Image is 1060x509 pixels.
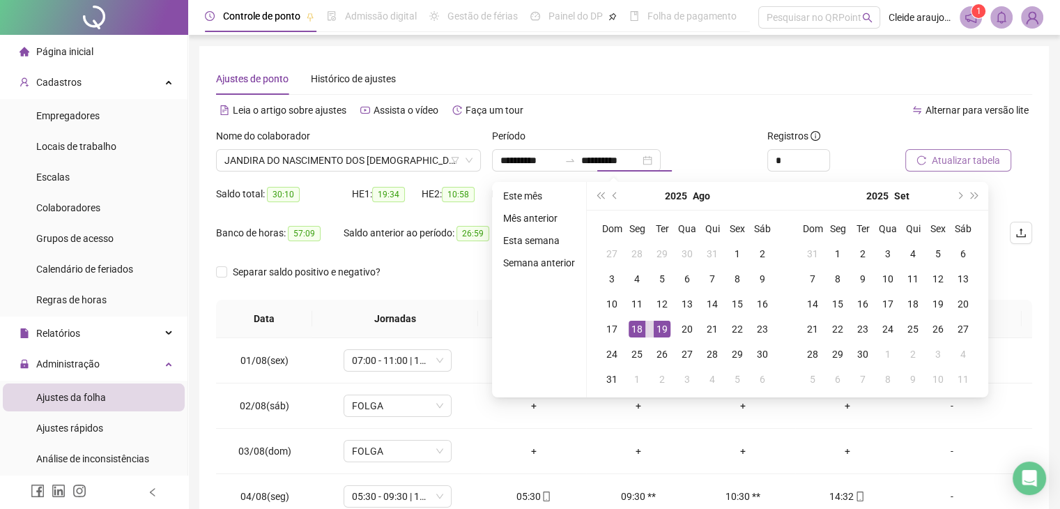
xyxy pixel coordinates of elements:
div: 14:32 [806,489,889,504]
div: 10 [604,296,620,312]
div: 05:30 [493,489,575,504]
div: 8 [829,271,846,287]
div: 18 [629,321,645,337]
td: 2025-10-06 [825,367,850,392]
span: Ajustes de ponto [216,73,289,84]
div: 28 [804,346,821,363]
div: + [597,398,679,413]
td: 2025-10-03 [925,342,951,367]
span: swap [912,105,922,115]
span: 19:34 [372,187,405,202]
div: 24 [880,321,896,337]
div: 5 [729,371,746,388]
td: 2025-09-12 [925,266,951,291]
div: 7 [804,271,821,287]
td: 2025-09-19 [925,291,951,317]
span: Ajustes da folha [36,392,106,403]
button: next-year [951,182,967,210]
div: 6 [754,371,771,388]
td: 2025-08-10 [599,291,624,317]
div: 15 [729,296,746,312]
td: 2025-09-22 [825,317,850,342]
span: book [629,11,639,21]
td: 2025-09-06 [750,367,775,392]
span: Folha de pagamento [647,10,737,22]
td: 2025-09-15 [825,291,850,317]
button: year panel [665,182,687,210]
div: 31 [804,245,821,262]
td: 2025-08-16 [750,291,775,317]
div: 17 [604,321,620,337]
td: 2025-08-29 [725,342,750,367]
div: 5 [930,245,946,262]
div: 3 [679,371,696,388]
span: Empregadores [36,110,100,121]
th: Sex [925,216,951,241]
div: Banco de horas: [216,225,344,241]
th: Qui [900,216,925,241]
td: 2025-09-24 [875,317,900,342]
td: 2025-10-10 [925,367,951,392]
div: + [493,398,575,413]
div: 21 [804,321,821,337]
td: 2025-08-01 [725,241,750,266]
span: 04/08(seg) [240,491,289,502]
td: 2025-08-19 [650,317,675,342]
td: 2025-09-08 [825,266,850,291]
td: 2025-09-10 [875,266,900,291]
button: year panel [866,182,889,210]
th: Data [216,300,312,338]
span: mobile [854,492,865,501]
div: 11 [955,371,971,388]
li: Esta semana [498,232,581,249]
div: HE 2: [422,186,491,202]
span: Atualizar tabela [932,153,1000,168]
div: 6 [955,245,971,262]
div: 3 [930,346,946,363]
span: Grupos de acesso [36,233,114,244]
div: 4 [955,346,971,363]
th: Qua [675,216,700,241]
td: 2025-10-09 [900,367,925,392]
span: pushpin [306,13,314,21]
span: dashboard [530,11,540,21]
div: 10 [880,271,896,287]
div: 20 [955,296,971,312]
th: Seg [624,216,650,241]
td: 2025-09-23 [850,317,875,342]
span: Histórico de ajustes [311,73,396,84]
div: 27 [604,245,620,262]
td: 2025-07-30 [675,241,700,266]
span: 07:00 - 11:00 | 12:00 - 16:00 [352,350,443,371]
span: 01/08(sex) [240,355,289,366]
div: + [493,443,575,459]
div: 8 [729,271,746,287]
td: 2025-09-14 [800,291,825,317]
li: Este mês [498,188,581,204]
td: 2025-08-27 [675,342,700,367]
th: Dom [599,216,624,241]
div: HE 1: [352,186,422,202]
span: 30:10 [267,187,300,202]
div: 1 [829,245,846,262]
div: 11 [629,296,645,312]
td: 2025-07-29 [650,241,675,266]
div: 9 [905,371,921,388]
span: 03/08(dom) [238,446,291,457]
button: prev-year [608,182,623,210]
td: 2025-07-27 [599,241,624,266]
div: 2 [654,371,670,388]
div: 28 [704,346,721,363]
td: 2025-08-08 [725,266,750,291]
td: 2025-08-30 [750,342,775,367]
td: 2025-09-02 [650,367,675,392]
div: 28 [629,245,645,262]
span: history [452,105,462,115]
div: 20 [679,321,696,337]
div: 4 [704,371,721,388]
div: Open Intercom Messenger [1013,462,1046,495]
td: 2025-09-17 [875,291,900,317]
td: 2025-09-18 [900,291,925,317]
th: Sáb [750,216,775,241]
td: 2025-10-01 [875,342,900,367]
